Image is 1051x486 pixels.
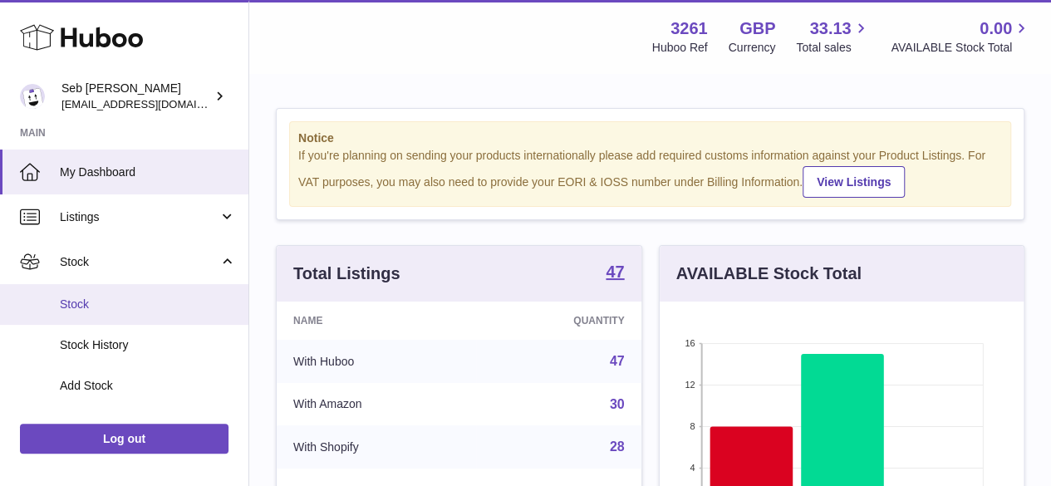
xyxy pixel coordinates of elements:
text: 12 [685,380,695,390]
a: 33.13 Total sales [796,17,870,56]
span: 33.13 [809,17,851,40]
div: Currency [729,40,776,56]
strong: 47 [606,263,624,280]
h3: AVAILABLE Stock Total [676,263,862,285]
span: AVAILABLE Stock Total [891,40,1031,56]
a: Log out [20,424,228,454]
a: 28 [610,439,625,454]
td: With Amazon [277,383,476,426]
div: Huboo Ref [652,40,708,56]
a: 0.00 AVAILABLE Stock Total [891,17,1031,56]
span: Listings [60,209,219,225]
span: [EMAIL_ADDRESS][DOMAIN_NAME] [61,97,244,110]
a: 47 [606,263,624,283]
div: If you're planning on sending your products internationally please add required customs informati... [298,148,1002,198]
th: Name [277,302,476,340]
td: With Shopify [277,425,476,469]
a: 30 [610,397,625,411]
span: 0.00 [980,17,1012,40]
text: 16 [685,338,695,348]
text: 8 [690,421,695,431]
a: View Listings [803,166,905,198]
th: Quantity [476,302,641,340]
span: Total sales [796,40,870,56]
span: Stock [60,254,219,270]
span: Stock [60,297,236,312]
div: Seb [PERSON_NAME] [61,81,211,112]
span: Stock History [60,337,236,353]
strong: 3261 [670,17,708,40]
strong: GBP [739,17,775,40]
span: Delivery History [60,419,236,434]
h3: Total Listings [293,263,400,285]
span: Add Stock [60,378,236,394]
td: With Huboo [277,340,476,383]
strong: Notice [298,130,1002,146]
text: 4 [690,463,695,473]
a: 47 [610,354,625,368]
img: internalAdmin-3261@internal.huboo.com [20,84,45,109]
span: My Dashboard [60,164,236,180]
